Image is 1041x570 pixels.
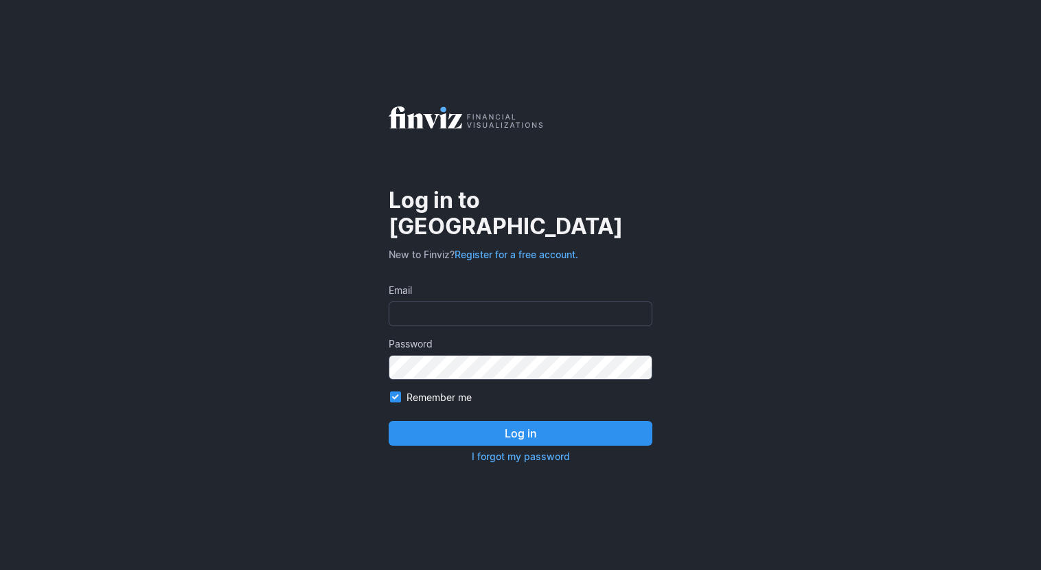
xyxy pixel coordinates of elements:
[389,421,652,446] button: Log in
[389,355,652,380] input: Password
[472,451,570,462] a: I forgot my password
[389,248,652,262] p: New to Finviz?
[390,391,401,402] input: Remember me
[455,249,578,260] a: Register for a free account.
[389,284,652,297] span: Email
[407,391,472,404] span: Remember me
[389,337,652,351] span: Password
[389,187,652,240] h1: Log in to [GEOGRAPHIC_DATA]
[389,301,652,326] input: Email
